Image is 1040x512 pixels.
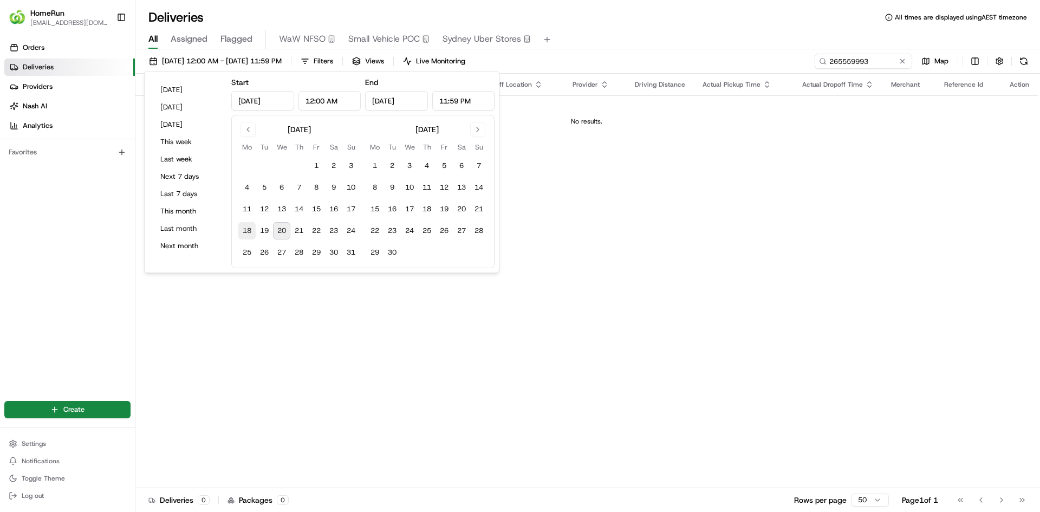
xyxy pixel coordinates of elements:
button: Settings [4,436,131,451]
button: Last month [155,221,220,236]
button: 8 [366,179,383,196]
button: Views [347,54,389,69]
button: 14 [470,179,487,196]
input: Type to search [815,54,912,69]
span: [DATE] 12:00 AM - [DATE] 11:59 PM [162,56,282,66]
th: Tuesday [383,141,401,153]
button: HomeRun [30,8,64,18]
input: Time [432,91,495,111]
a: Orders [4,39,135,56]
button: 29 [308,244,325,261]
th: Sunday [342,141,360,153]
span: Merchant [891,80,920,89]
button: 15 [366,200,383,218]
th: Wednesday [401,141,418,153]
a: Analytics [4,117,135,134]
span: Nash AI [23,101,47,111]
button: [EMAIL_ADDRESS][DOMAIN_NAME] [30,18,108,27]
button: 17 [401,200,418,218]
span: Actual Pickup Time [703,80,760,89]
button: 25 [238,244,256,261]
span: Notifications [22,457,60,465]
div: 0 [198,495,210,505]
button: Next month [155,238,220,254]
button: 11 [418,179,435,196]
button: 24 [342,222,360,239]
button: 3 [342,157,360,174]
span: Deliveries [23,62,54,72]
button: Log out [4,488,131,503]
label: End [365,77,378,87]
span: All times are displayed using AEST timezone [895,13,1027,22]
button: 2 [383,157,401,174]
span: Toggle Theme [22,474,65,483]
img: HomeRun [9,9,26,26]
button: Create [4,401,131,418]
button: 12 [256,200,273,218]
span: Provider [573,80,598,89]
span: Driving Distance [635,80,685,89]
span: Small Vehicle POC [348,33,420,46]
button: Next 7 days [155,169,220,184]
button: HomeRunHomeRun[EMAIL_ADDRESS][DOMAIN_NAME] [4,4,112,30]
th: Saturday [325,141,342,153]
th: Wednesday [273,141,290,153]
button: [DATE] [155,100,220,115]
button: 26 [435,222,453,239]
div: [DATE] [288,124,311,135]
span: Log out [22,491,44,500]
button: 12 [435,179,453,196]
button: 9 [383,179,401,196]
button: 22 [308,222,325,239]
button: 27 [273,244,290,261]
div: 0 [277,495,289,505]
div: Packages [227,495,289,505]
span: Settings [22,439,46,448]
th: Thursday [290,141,308,153]
button: 23 [383,222,401,239]
button: Last week [155,152,220,167]
button: 4 [238,179,256,196]
button: 15 [308,200,325,218]
button: 30 [383,244,401,261]
span: Create [63,405,84,414]
th: Monday [366,141,383,153]
span: Reference Id [944,80,983,89]
span: Actual Dropoff Time [802,80,863,89]
button: 10 [342,179,360,196]
div: No results. [140,117,1033,126]
button: 1 [308,157,325,174]
a: Providers [4,78,135,95]
button: 7 [290,179,308,196]
span: Analytics [23,121,53,131]
button: 31 [342,244,360,261]
span: All [148,33,158,46]
a: Nash AI [4,98,135,115]
th: Monday [238,141,256,153]
div: Favorites [4,144,131,161]
button: 19 [256,222,273,239]
span: Providers [23,82,53,92]
button: 2 [325,157,342,174]
button: Refresh [1016,54,1031,69]
div: Deliveries [148,495,210,505]
button: 6 [453,157,470,174]
button: 25 [418,222,435,239]
button: 16 [383,200,401,218]
button: 20 [273,222,290,239]
button: 1 [366,157,383,174]
button: 18 [418,200,435,218]
h1: Deliveries [148,9,204,26]
button: 27 [453,222,470,239]
span: Sydney Uber Stores [443,33,521,46]
button: This month [155,204,220,219]
span: Assigned [171,33,207,46]
button: 14 [290,200,308,218]
button: 13 [453,179,470,196]
button: 16 [325,200,342,218]
button: 10 [401,179,418,196]
button: [DATE] 12:00 AM - [DATE] 11:59 PM [144,54,287,69]
th: Thursday [418,141,435,153]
